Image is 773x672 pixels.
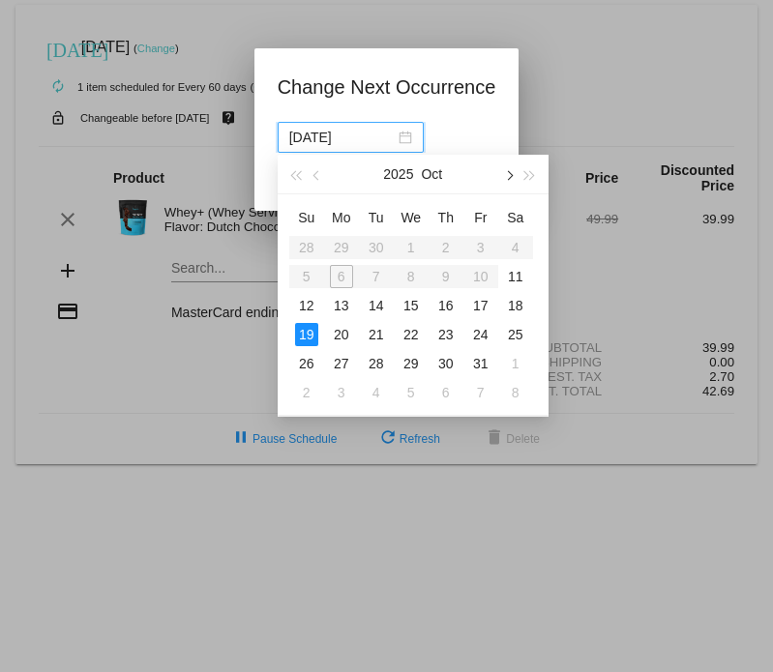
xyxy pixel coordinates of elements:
div: 26 [295,352,318,375]
td: 10/25/2025 [498,320,533,349]
td: 10/24/2025 [463,320,498,349]
td: 10/23/2025 [429,320,463,349]
td: 10/12/2025 [289,291,324,320]
td: 10/11/2025 [498,262,533,291]
td: 10/22/2025 [394,320,429,349]
div: 12 [295,294,318,317]
div: 1 [504,352,527,375]
th: Wed [394,202,429,233]
div: 6 [434,381,458,404]
button: Next year (Control + right) [519,155,540,193]
input: Select date [289,127,395,148]
div: 24 [469,323,492,346]
div: 7 [469,381,492,404]
div: 31 [469,352,492,375]
div: 29 [400,352,423,375]
th: Sat [498,202,533,233]
th: Mon [324,202,359,233]
div: 15 [400,294,423,317]
td: 11/2/2025 [289,378,324,407]
td: 10/30/2025 [429,349,463,378]
div: 18 [504,294,527,317]
div: 20 [330,323,353,346]
td: 10/18/2025 [498,291,533,320]
button: Oct [421,155,442,193]
div: 23 [434,323,458,346]
td: 10/14/2025 [359,291,394,320]
div: 25 [504,323,527,346]
td: 10/19/2025 [289,320,324,349]
td: 10/15/2025 [394,291,429,320]
td: 10/13/2025 [324,291,359,320]
td: 10/31/2025 [463,349,498,378]
button: 2025 [383,155,413,193]
button: Previous month (PageUp) [307,155,328,193]
td: 10/26/2025 [289,349,324,378]
td: 11/5/2025 [394,378,429,407]
button: Last year (Control + left) [285,155,307,193]
td: 11/3/2025 [324,378,359,407]
td: 10/29/2025 [394,349,429,378]
td: 11/8/2025 [498,378,533,407]
td: 10/20/2025 [324,320,359,349]
th: Thu [429,202,463,233]
div: 13 [330,294,353,317]
td: 10/28/2025 [359,349,394,378]
div: 14 [365,294,388,317]
td: 10/21/2025 [359,320,394,349]
h1: Change Next Occurrence [278,72,496,102]
div: 8 [504,381,527,404]
td: 10/27/2025 [324,349,359,378]
th: Sun [289,202,324,233]
button: Next month (PageDown) [497,155,519,193]
td: 11/6/2025 [429,378,463,407]
div: 27 [330,352,353,375]
div: 17 [469,294,492,317]
div: 28 [365,352,388,375]
div: 2 [295,381,318,404]
div: 5 [400,381,423,404]
td: 11/1/2025 [498,349,533,378]
div: 21 [365,323,388,346]
td: 10/16/2025 [429,291,463,320]
div: 4 [365,381,388,404]
td: 11/7/2025 [463,378,498,407]
div: 11 [504,265,527,288]
th: Tue [359,202,394,233]
td: 10/17/2025 [463,291,498,320]
div: 16 [434,294,458,317]
td: 11/4/2025 [359,378,394,407]
th: Fri [463,202,498,233]
div: 30 [434,352,458,375]
div: 22 [400,323,423,346]
div: 19 [295,323,318,346]
div: 3 [330,381,353,404]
